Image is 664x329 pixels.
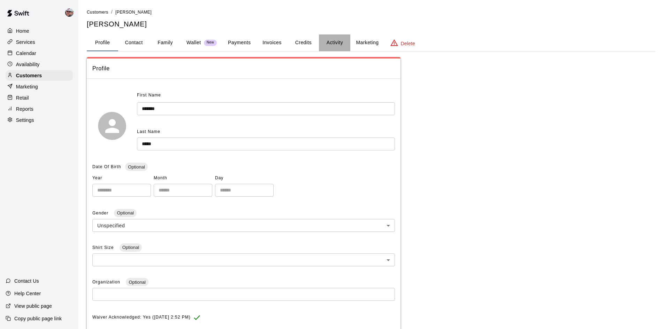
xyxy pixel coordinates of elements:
[118,34,150,51] button: Contact
[186,39,201,46] p: Wallet
[16,28,29,34] p: Home
[126,280,148,285] span: Optional
[16,94,29,101] p: Retail
[401,40,415,47] p: Delete
[92,211,110,216] span: Gender
[215,173,274,184] span: Day
[137,90,161,101] span: First Name
[350,34,384,51] button: Marketing
[87,8,656,16] nav: breadcrumb
[6,81,73,92] a: Marketing
[16,72,42,79] p: Customers
[87,9,108,15] a: Customers
[87,34,656,51] div: basic tabs example
[16,105,33,112] p: Reports
[16,117,34,124] p: Settings
[150,34,181,51] button: Family
[6,70,73,81] a: Customers
[204,40,217,45] span: New
[111,8,113,16] li: /
[154,173,212,184] span: Month
[92,312,191,323] span: Waiver Acknowledged: Yes ([DATE] 2:52 PM)
[6,48,73,58] a: Calendar
[92,245,115,250] span: Shirt Size
[92,164,121,169] span: Date Of Birth
[6,37,73,47] a: Services
[6,115,73,125] a: Settings
[87,19,656,29] h5: [PERSON_NAME]
[87,10,108,15] span: Customers
[65,8,74,17] img: Alec Silverman
[6,59,73,70] a: Availability
[14,315,62,322] p: Copy public page link
[92,280,122,284] span: Organization
[92,219,395,232] div: Unspecified
[288,34,319,51] button: Credits
[14,277,39,284] p: Contact Us
[6,104,73,114] a: Reports
[114,210,136,216] span: Optional
[319,34,350,51] button: Activity
[14,303,52,310] p: View public page
[256,34,288,51] button: Invoices
[6,93,73,103] a: Retail
[92,64,395,73] span: Profile
[115,10,152,15] span: [PERSON_NAME]
[125,164,147,170] span: Optional
[87,34,118,51] button: Profile
[14,290,41,297] p: Help Center
[64,6,78,19] div: Alec Silverman
[222,34,256,51] button: Payments
[137,129,160,134] span: Last Name
[16,61,40,68] p: Availability
[16,39,35,46] p: Services
[120,245,142,250] span: Optional
[6,26,73,36] a: Home
[16,83,38,90] p: Marketing
[92,173,151,184] span: Year
[16,50,36,57] p: Calendar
